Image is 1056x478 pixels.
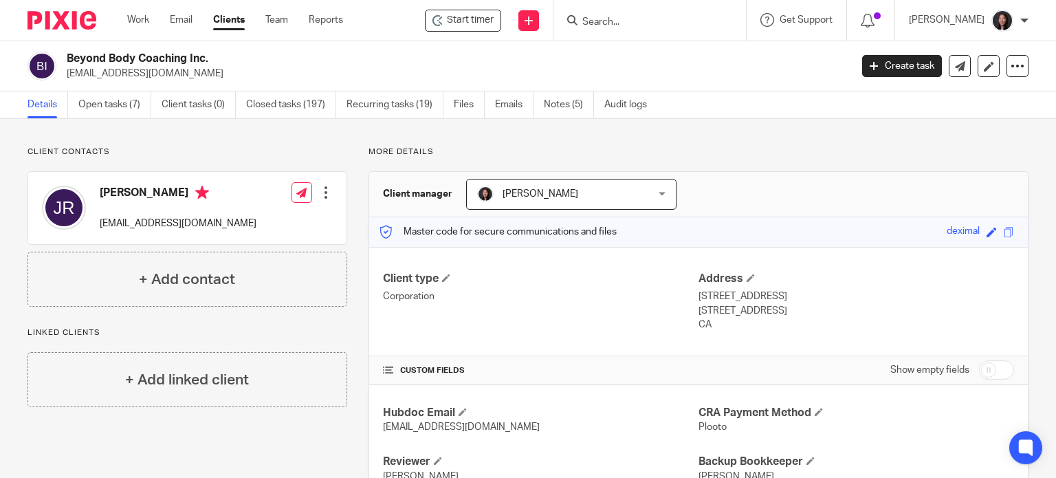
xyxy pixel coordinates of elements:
[139,269,235,290] h4: + Add contact
[265,13,288,27] a: Team
[383,406,698,420] h4: Hubdoc Email
[495,91,533,118] a: Emails
[42,186,86,230] img: svg%3E
[383,455,698,469] h4: Reviewer
[862,55,942,77] a: Create task
[383,290,698,303] p: Corporation
[162,91,236,118] a: Client tasks (0)
[213,13,245,27] a: Clients
[581,17,705,29] input: Search
[698,272,1014,286] h4: Address
[383,272,698,286] h4: Client type
[544,91,594,118] a: Notes (5)
[27,52,56,80] img: svg%3E
[698,318,1014,332] p: CA
[27,11,96,30] img: Pixie
[100,217,256,230] p: [EMAIL_ADDRESS][DOMAIN_NAME]
[698,406,1014,420] h4: CRA Payment Method
[125,369,249,391] h4: + Add linked client
[698,304,1014,318] p: [STREET_ADDRESS]
[604,91,657,118] a: Audit logs
[780,15,833,25] span: Get Support
[890,363,969,377] label: Show empty fields
[309,13,343,27] a: Reports
[27,327,347,338] p: Linked clients
[379,225,617,239] p: Master code for secure communications and files
[503,189,578,199] span: [PERSON_NAME]
[368,146,1028,157] p: More details
[383,365,698,376] h4: CUSTOM FIELDS
[67,52,687,66] h2: Beyond Body Coaching Inc.
[991,10,1013,32] img: Lili%20square.jpg
[100,186,256,203] h4: [PERSON_NAME]
[447,13,494,28] span: Start timer
[454,91,485,118] a: Files
[383,422,540,432] span: [EMAIL_ADDRESS][DOMAIN_NAME]
[67,67,841,80] p: [EMAIL_ADDRESS][DOMAIN_NAME]
[78,91,151,118] a: Open tasks (7)
[909,13,984,27] p: [PERSON_NAME]
[346,91,443,118] a: Recurring tasks (19)
[698,422,727,432] span: Plooto
[246,91,336,118] a: Closed tasks (197)
[195,186,209,199] i: Primary
[170,13,192,27] a: Email
[698,290,1014,303] p: [STREET_ADDRESS]
[27,146,347,157] p: Client contacts
[425,10,501,32] div: Beyond Body Coaching Inc.
[698,455,1014,469] h4: Backup Bookkeeper
[127,13,149,27] a: Work
[383,187,452,201] h3: Client manager
[27,91,68,118] a: Details
[477,186,494,202] img: Lili%20square.jpg
[947,224,980,240] div: deximal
